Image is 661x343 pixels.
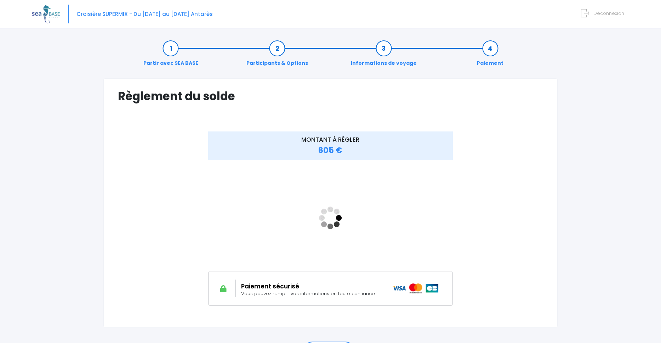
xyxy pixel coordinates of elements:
a: Informations de voyage [347,45,420,67]
a: Paiement [473,45,507,67]
a: Participants & Options [243,45,312,67]
span: Déconnexion [593,10,624,17]
h1: Règlement du solde [118,89,543,103]
span: Vous pouvez remplir vos informations en toute confiance. [241,290,376,297]
iframe: <!-- //required --> [208,165,453,271]
span: Croisière SUPERMIX - Du [DATE] au [DATE] Antarès [76,10,213,18]
img: icons_paiement_securise@2x.png [393,283,439,293]
span: 605 € [318,145,342,156]
h2: Paiement sécurisé [241,283,382,290]
span: MONTANT À RÉGLER [301,135,359,144]
a: Partir avec SEA BASE [140,45,202,67]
